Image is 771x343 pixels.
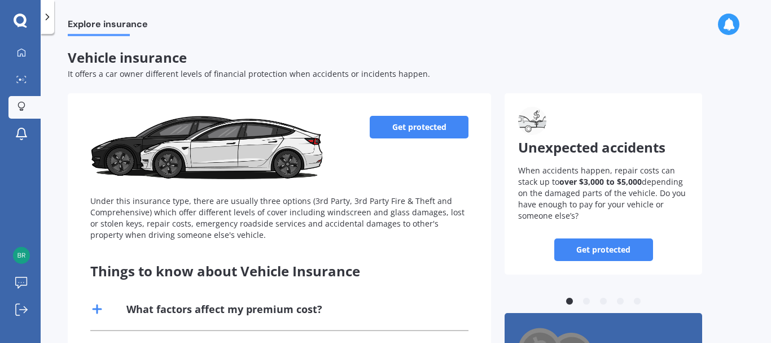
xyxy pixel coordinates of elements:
[68,48,187,67] span: Vehicle insurance
[68,19,148,34] span: Explore insurance
[13,247,30,264] img: 17152c1fe3ad269630374dd666969564
[90,262,360,280] span: Things to know about Vehicle Insurance
[126,302,322,316] div: What factors affect my premium cost?
[518,165,689,222] p: When accidents happen, repair costs can stack up to depending on the damaged parts of the vehicle...
[559,176,642,187] b: over $3,000 to $5,000
[370,116,468,138] a: Get protected
[90,196,468,241] div: Under this insurance type, there are usually three options (3rd Party, 3rd Party Fire & Theft and...
[518,107,546,135] img: Unexpected accidents
[632,296,643,307] button: 5
[581,296,592,307] button: 2
[564,296,575,307] button: 1
[598,296,609,307] button: 3
[68,68,430,79] span: It offers a car owner different levels of financial protection when accidents or incidents happen.
[554,238,653,261] a: Get protected
[90,116,322,184] img: Vehicle insurance
[615,296,626,307] button: 4
[518,138,665,157] span: Unexpected accidents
